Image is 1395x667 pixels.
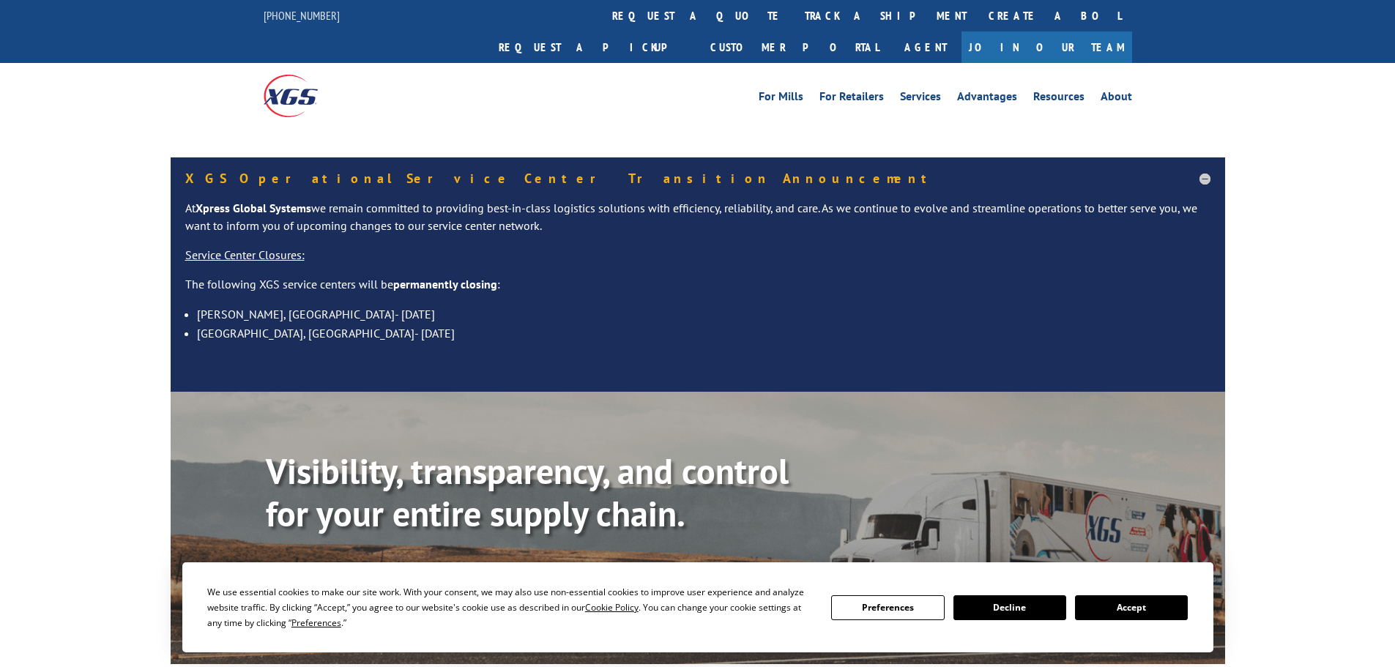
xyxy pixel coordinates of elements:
[957,91,1017,107] a: Advantages
[197,324,1210,343] li: [GEOGRAPHIC_DATA], [GEOGRAPHIC_DATA]- [DATE]
[185,276,1210,305] p: The following XGS service centers will be :
[196,201,311,215] strong: Xpress Global Systems
[961,31,1132,63] a: Join Our Team
[197,305,1210,324] li: [PERSON_NAME], [GEOGRAPHIC_DATA]- [DATE]
[1101,91,1132,107] a: About
[488,31,699,63] a: Request a pickup
[585,601,639,614] span: Cookie Policy
[393,277,497,291] strong: permanently closing
[185,247,305,262] u: Service Center Closures:
[264,8,340,23] a: [PHONE_NUMBER]
[185,172,1210,185] h5: XGS Operational Service Center Transition Announcement
[699,31,890,63] a: Customer Portal
[185,200,1210,247] p: At we remain committed to providing best-in-class logistics solutions with efficiency, reliabilit...
[831,595,944,620] button: Preferences
[900,91,941,107] a: Services
[1075,595,1188,620] button: Accept
[1033,91,1085,107] a: Resources
[266,448,789,536] b: Visibility, transparency, and control for your entire supply chain.
[182,562,1213,652] div: Cookie Consent Prompt
[291,616,341,629] span: Preferences
[953,595,1066,620] button: Decline
[207,584,814,630] div: We use essential cookies to make our site work. With your consent, we may also use non-essential ...
[890,31,961,63] a: Agent
[819,91,884,107] a: For Retailers
[759,91,803,107] a: For Mills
